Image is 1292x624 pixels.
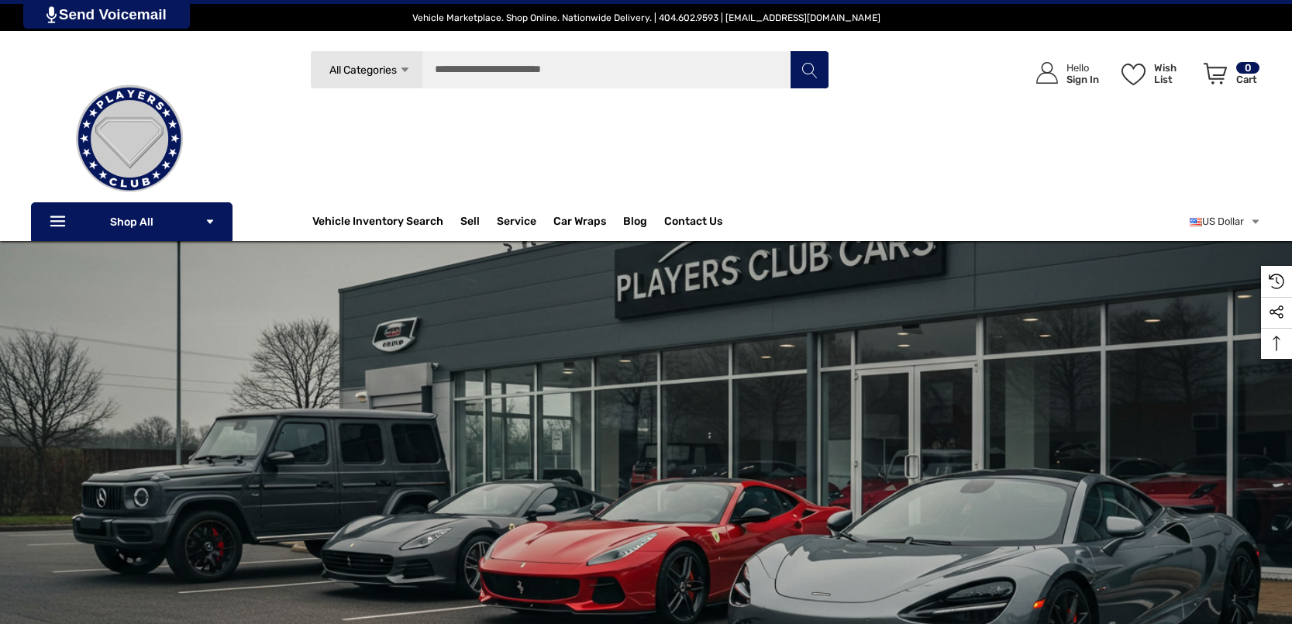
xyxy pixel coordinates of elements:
img: PjwhLS0gR2VuZXJhdG9yOiBHcmF2aXQuaW8gLS0+PHN2ZyB4bWxucz0iaHR0cDovL3d3dy53My5vcmcvMjAwMC9zdmciIHhtb... [47,6,57,23]
span: Vehicle Marketplace. Shop Online. Nationwide Delivery. | 404.602.9593 | [EMAIL_ADDRESS][DOMAIN_NAME] [412,12,880,23]
svg: Icon User Account [1036,62,1058,84]
p: Sign In [1066,74,1099,85]
svg: Top [1261,336,1292,351]
p: Cart [1236,74,1259,85]
a: Sell [460,206,497,237]
svg: Icon Arrow Down [205,216,215,227]
a: Cart with 0 items [1197,47,1261,107]
svg: Social Media [1269,305,1284,320]
p: Wish List [1154,62,1195,85]
p: Hello [1066,62,1099,74]
a: All Categories Icon Arrow Down Icon Arrow Up [310,50,422,89]
svg: Icon Arrow Down [399,64,411,76]
svg: Review Your Cart [1204,63,1227,84]
a: Wish List Wish List [1115,47,1197,100]
a: Sign in [1018,47,1107,100]
svg: Icon Line [48,213,71,231]
button: Search [790,50,829,89]
a: Vehicle Inventory Search [312,215,443,232]
svg: Recently Viewed [1269,274,1284,289]
a: Service [497,215,536,232]
span: All Categories [329,64,396,77]
a: USD [1190,206,1261,237]
p: 0 [1236,62,1259,74]
a: Blog [623,215,647,232]
img: Players Club | Cars For Sale [52,61,207,216]
svg: Wish List [1121,64,1146,85]
p: Shop All [31,202,233,241]
span: Car Wraps [553,215,606,232]
a: Contact Us [664,215,722,232]
span: Sell [460,215,480,232]
a: Car Wraps [553,206,623,237]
